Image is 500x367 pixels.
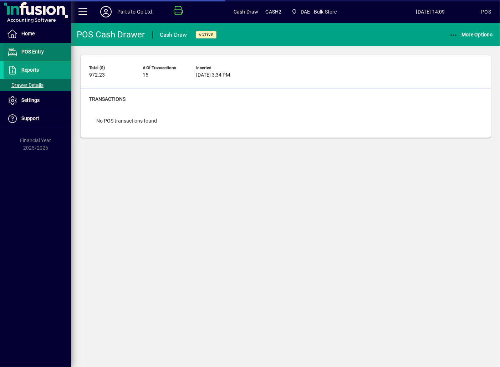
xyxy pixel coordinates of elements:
span: 972.23 [89,72,105,78]
button: More Options [448,28,495,41]
span: DAE - Bulk Store [301,6,337,17]
div: Parts to Go Ltd. [117,6,154,17]
button: Profile [95,5,117,18]
a: Drawer Details [4,79,71,91]
span: DAE - Bulk Store [289,5,340,18]
span: Drawer Details [7,82,44,88]
span: Settings [21,97,40,103]
span: POS Entry [21,49,44,55]
a: Support [4,110,71,128]
span: CASH2 [266,6,282,17]
div: POS Cash Drawer [77,29,145,40]
a: Settings [4,92,71,109]
span: Transactions [89,96,126,102]
div: Cash Draw [160,29,187,41]
span: [DATE] 3:34 PM [196,72,230,78]
a: POS Entry [4,43,71,61]
span: Cash Draw [234,6,259,17]
div: POS [481,6,491,17]
span: Total ($) [89,66,132,70]
span: Active [199,32,214,37]
span: More Options [449,32,493,37]
a: Home [4,25,71,43]
span: Support [21,115,39,121]
span: Reports [21,67,39,73]
div: No POS transactions found [89,110,164,132]
span: 15 [143,72,148,78]
span: Home [21,31,35,36]
span: [DATE] 14:09 [380,6,481,17]
span: Inserted [196,66,239,70]
span: # of Transactions [143,66,185,70]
